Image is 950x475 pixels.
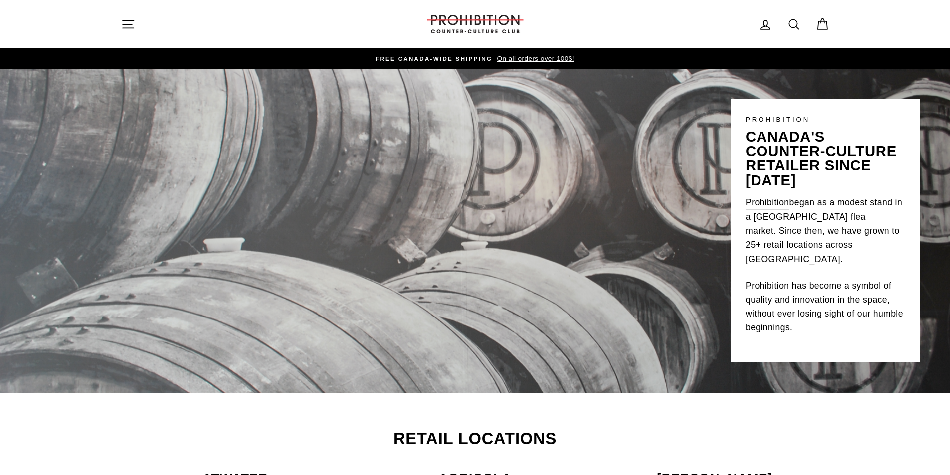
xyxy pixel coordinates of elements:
[124,53,827,64] a: FREE CANADA-WIDE SHIPPING On all orders over 100$!
[746,130,905,188] p: canada's counter-culture retailer since [DATE]
[746,114,905,125] p: PROHIBITION
[746,195,789,210] a: Prohibition
[425,15,525,33] img: PROHIBITION COUNTER-CULTURE CLUB
[494,55,574,62] span: On all orders over 100$!
[121,431,829,447] h2: Retail Locations
[376,56,492,62] span: FREE CANADA-WIDE SHIPPING
[746,195,905,266] p: began as a modest stand in a [GEOGRAPHIC_DATA] flea market. Since then, we have grown to 25+ reta...
[746,279,905,335] p: Prohibition has become a symbol of quality and innovation in the space, without ever losing sight...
